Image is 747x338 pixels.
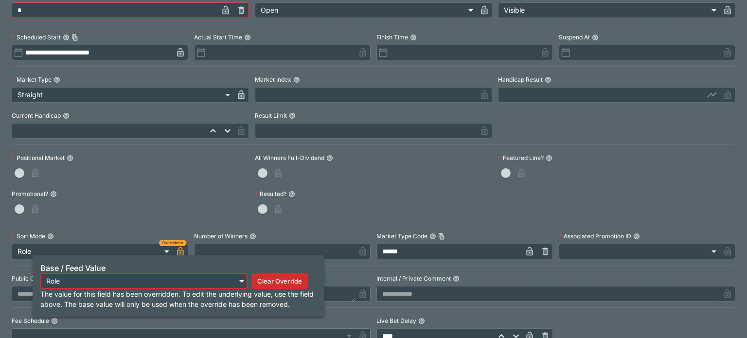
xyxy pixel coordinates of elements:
p: The value for this field has been overridden. To edit the underlying value, use the field above. ... [40,289,317,309]
p: Public Comments [12,274,60,283]
p: Current Handicap [12,111,61,120]
p: Featured Line? [498,154,544,162]
p: Finish Time [376,33,408,41]
p: Fee Schedule [12,317,49,325]
p: Market Index [255,75,291,84]
div: Role [12,244,173,259]
button: Clear Override [251,273,308,289]
div: Open [255,2,477,18]
p: All Winners Full-Dividend [255,154,324,162]
p: Suspend At [559,33,590,41]
button: Copy To Clipboard [438,233,445,240]
p: Result Limit [255,111,287,120]
p: Handicap Result [498,75,543,84]
span: Overridden [162,240,183,246]
p: Promotional? [12,190,48,198]
p: Sort Mode [12,232,45,240]
p: Market Type Code [376,232,427,240]
p: Scheduled Start [12,33,61,41]
div: Straight [12,87,233,103]
p: Positional Market [12,154,65,162]
div: Visible [498,2,720,18]
button: Copy To Clipboard [71,34,78,41]
p: Actual Start Time [194,33,242,41]
p: Associated Promotion ID [559,232,631,240]
p: Market Type [12,75,52,84]
p: Resulted? [255,190,286,198]
p: Internal / Private Comment [376,274,451,283]
p: Live Bet Delay [376,317,416,325]
p: Number of Winners [194,232,248,240]
div: Role [40,273,248,289]
h6: Base / Feed Value [40,263,317,273]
